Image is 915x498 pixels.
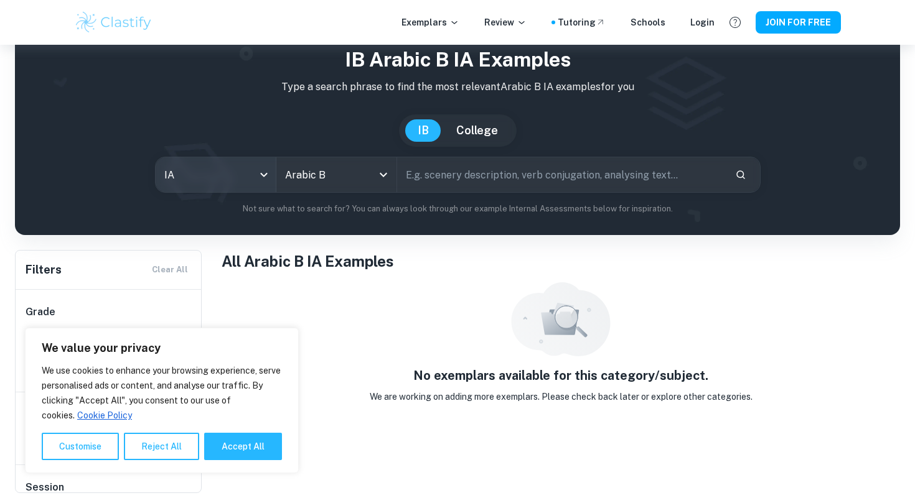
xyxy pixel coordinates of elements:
button: College [444,119,510,142]
p: Exemplars [401,16,459,29]
button: Accept All [204,433,282,460]
img: Clastify logo [74,10,153,35]
div: We value your privacy [25,328,299,473]
h6: Filters [26,261,62,279]
h1: IB Arabic B IA examples [25,45,890,75]
a: Cookie Policy [77,410,133,421]
p: Review [484,16,527,29]
p: Type a search phrase to find the most relevant Arabic B IA examples for you [25,80,890,95]
button: Open [375,166,392,183]
p: We use cookies to enhance your browsing experience, serve personalised ads or content, and analys... [42,363,282,423]
h6: Grade [26,305,192,320]
h5: No exemplars available for this category/subject. [413,366,708,385]
p: Not sure what to search for? You can always look through our example Internal Assessments below f... [25,203,890,215]
a: Login [690,16,715,29]
a: Tutoring [558,16,606,29]
button: Customise [42,433,119,460]
button: Reject All [124,433,199,460]
button: Search [730,164,751,185]
a: Schools [631,16,665,29]
input: E.g. scenery description, verb conjugation, analysing text... [397,157,725,192]
div: IA [156,157,276,192]
button: IB [405,119,441,142]
img: empty_state_resources.svg [511,282,611,356]
p: We value your privacy [42,341,282,356]
h1: All Arabic B IA Examples [222,250,900,272]
button: JOIN FOR FREE [756,11,841,34]
button: Help and Feedback [725,12,746,33]
p: We are working on adding more exemplars. Please check back later or explore other categories. [370,390,753,403]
